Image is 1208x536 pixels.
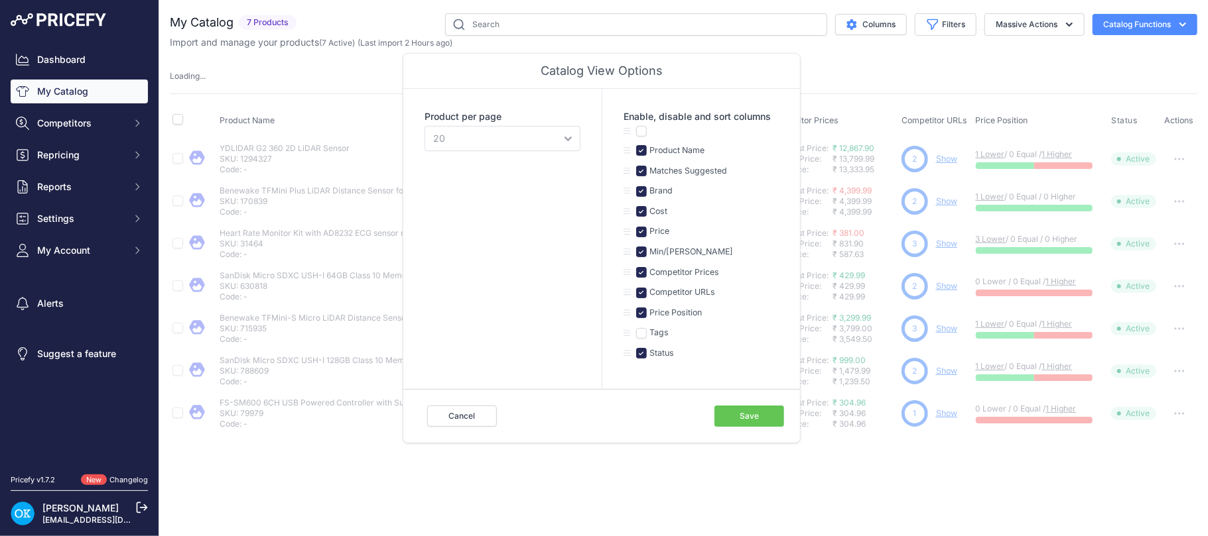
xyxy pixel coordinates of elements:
label: Cost [647,205,667,218]
p: SKU: 1294327 [220,154,350,164]
a: 1 Lower [976,319,1005,329]
label: Product Name [647,144,705,157]
a: ₹ 381.00 [833,228,864,238]
button: Save [714,405,784,427]
label: Competitor Prices [647,266,719,279]
span: Reports [37,180,124,193]
a: Show [936,154,957,164]
span: ₹ 3,799.00 [833,323,872,333]
a: 1 Higher [1046,276,1077,286]
span: New [81,474,107,486]
p: Benewake TFMini-S Micro LiDAR Distance Sensor for Drones UAV UAS Robots (12m) UART [220,313,432,323]
span: Active [1111,152,1156,166]
span: Price Position [976,115,1028,125]
a: 1 Higher [1042,361,1073,371]
span: ( ) [319,38,355,48]
img: Pricefy Logo [11,13,106,27]
div: ₹ 304.96 [833,419,896,429]
button: Filters [915,13,976,36]
span: Active [1111,364,1156,378]
p: SanDisk Micro SDXC USH-I 128GB Class 10 Memory Card [220,355,432,366]
p: SKU: 170839 [220,196,432,207]
span: ... [200,71,206,81]
label: Price [647,225,669,238]
p: Code: - [220,376,432,387]
span: Active [1111,195,1156,208]
span: Competitor URLs [902,115,967,125]
label: Competitor URLs [647,286,715,299]
span: My Account [37,244,124,257]
a: 7 Active [322,38,352,48]
a: Show [936,281,957,291]
span: 2 [912,280,917,292]
span: 2 [912,195,917,207]
p: FS-SM600 6CH USB Powered Controller with SuperSimX Simulator (Mode 2) [220,398,432,408]
a: Show [936,239,957,248]
p: Code: - [220,249,432,260]
span: Active [1111,280,1156,293]
p: Import and manage your products [170,36,452,49]
a: [PERSON_NAME] [42,502,119,513]
a: 1 Lower [976,149,1005,159]
p: SKU: 630818 [220,281,432,292]
button: Cancel [427,405,497,427]
a: Dashboard [11,48,148,72]
span: 7 Products [239,15,297,30]
button: Repricing [11,143,148,167]
a: 1 Higher [1042,319,1073,329]
span: 3 [912,238,917,250]
a: ₹ 4,399.99 [833,186,872,195]
p: Code: - [220,334,432,345]
button: Competitors [11,111,148,135]
nav: Sidebar [11,48,148,458]
a: Alerts [11,292,148,315]
button: My Account [11,239,148,262]
label: Matches Suggested [647,165,727,178]
span: 2 [912,153,917,165]
a: ₹ 3,299.99 [833,313,871,323]
span: Product Name [220,115,275,125]
span: 2 [912,365,917,377]
span: Status [1111,115,1138,126]
a: 1 Lower [976,361,1005,371]
div: ₹ 429.99 [833,292,896,302]
div: ₹ 3,549.50 [833,334,896,345]
div: ₹ 587.63 [833,249,896,260]
a: 1 Higher [1042,149,1073,159]
p: Code: - [220,292,432,302]
a: Suggest a feature [11,342,148,366]
a: ₹ 304.96 [833,398,866,407]
span: Actions [1165,115,1194,125]
p: Code: - [220,164,350,175]
a: Show [936,323,957,333]
span: ₹ 429.99 [833,281,865,291]
button: Columns [835,14,907,35]
a: ₹ 999.00 [833,355,866,365]
span: 3 [912,323,917,335]
div: ₹ 1,239.50 [833,376,896,387]
span: Active [1111,322,1156,335]
label: Product per page [425,110,580,123]
div: Pricefy v1.7.2 [11,474,55,486]
p: Code: - [220,419,432,429]
p: / 0 Equal / [976,361,1099,372]
p: SKU: 79979 [220,408,432,419]
span: Competitor Prices [769,115,839,125]
p: / 0 Equal / [976,319,1099,329]
p: SanDisk Micro SDXC USH-I 64GB Class 10 Memory Card [220,270,432,281]
button: Catalog Functions [1093,14,1197,35]
p: 0 Lower / 0 Equal / [976,403,1099,414]
p: YDLIDAR G2 360 2D LiDAR Sensor [220,143,350,154]
span: Active [1111,237,1156,250]
a: Show [936,408,957,418]
label: Min/[PERSON_NAME] [647,246,733,258]
button: Settings [11,207,148,231]
a: Show [936,366,957,376]
p: SKU: 788609 [220,366,432,376]
a: 3 Lower [976,234,1006,244]
span: ₹ 831.90 [833,239,864,248]
span: ₹ 4,399.99 [833,196,872,206]
a: [EMAIL_ADDRESS][DOMAIN_NAME] [42,515,181,525]
span: 1 [913,407,916,419]
p: Benewake TFMini Plus LiDAR Distance Sensor for Drones Robots IoT ITS Smart Detection (12m) [220,186,432,196]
